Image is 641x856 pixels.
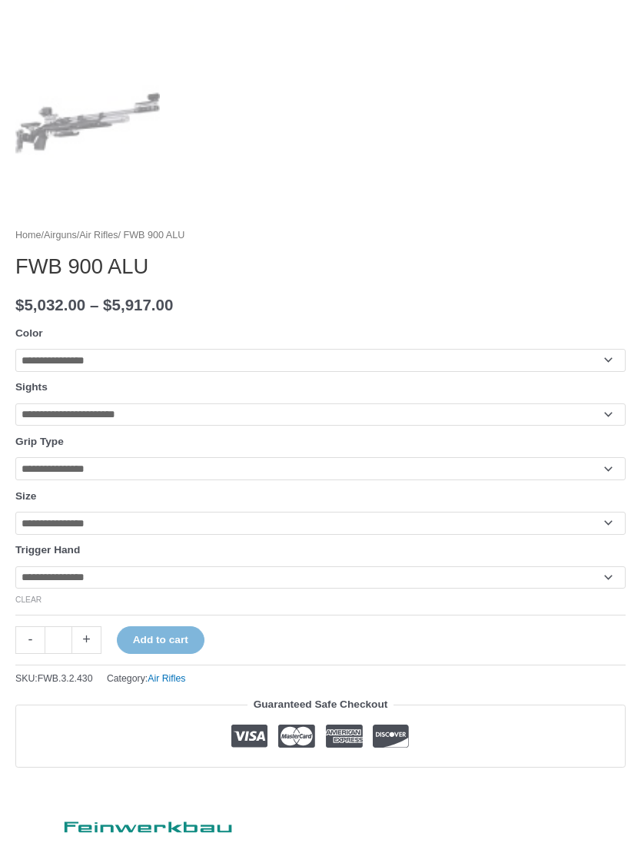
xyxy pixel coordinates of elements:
[15,381,48,393] label: Sights
[107,670,186,688] span: Category:
[15,254,626,280] h1: FWB 900 ALU
[117,626,204,654] button: Add to cart
[45,626,72,653] input: Product quantity
[103,296,173,314] bdi: 5,917.00
[38,673,93,684] span: FWB.3.2.430
[79,230,118,241] a: Air Rifles
[15,544,80,556] label: Trigger Hand
[148,673,185,684] a: Air Rifles
[15,670,92,688] span: SKU:
[15,436,64,447] label: Grip Type
[15,596,42,604] a: Clear options
[15,230,42,241] a: Home
[15,227,626,244] nav: Breadcrumb
[15,51,160,195] img: FWB 900 ALU - Image 25
[44,230,77,241] a: Airguns
[90,296,98,314] span: –
[247,695,394,714] legend: Guaranteed Safe Checkout
[15,778,626,796] iframe: Customer reviews powered by Trustpilot
[15,490,36,502] label: Size
[72,626,101,653] a: +
[15,626,45,653] a: -
[15,296,85,314] bdi: 5,032.00
[15,807,246,840] a: Feinwerkbau
[15,296,24,314] span: $
[103,296,111,314] span: $
[15,327,43,339] label: Color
